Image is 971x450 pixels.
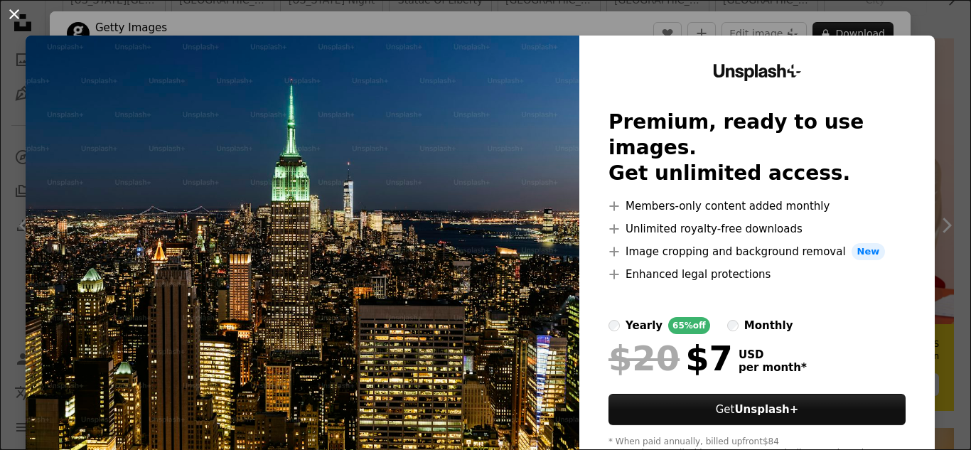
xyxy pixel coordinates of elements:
[626,317,662,334] div: yearly
[608,109,906,186] h2: Premium, ready to use images. Get unlimited access.
[668,317,710,334] div: 65% off
[739,361,807,374] span: per month *
[608,340,733,377] div: $7
[727,320,739,331] input: monthly
[608,243,906,260] li: Image cropping and background removal
[739,348,807,361] span: USD
[608,266,906,283] li: Enhanced legal protections
[608,198,906,215] li: Members-only content added monthly
[608,340,680,377] span: $20
[608,220,906,237] li: Unlimited royalty-free downloads
[744,317,793,334] div: monthly
[734,403,798,416] strong: Unsplash+
[852,243,886,260] span: New
[608,320,620,331] input: yearly65%off
[608,394,906,425] button: GetUnsplash+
